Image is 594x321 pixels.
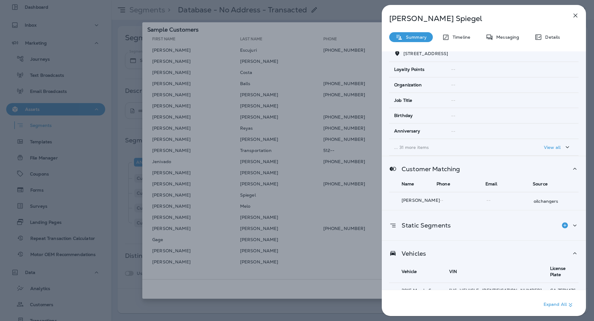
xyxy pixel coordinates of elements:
p: Customer Matching [397,167,460,171]
p: View all [544,145,561,150]
p: CA 7FBY476 [550,288,579,293]
span: Phone [437,181,450,187]
p: Timeline [450,35,470,40]
span: -- [451,128,455,134]
span: Mazda [413,288,427,293]
span: -- [486,197,491,203]
span: [STREET_ADDRESS] [403,51,448,56]
p: Static Segments [397,223,451,228]
p: 2015 [402,288,441,293]
span: Loyalty Points [394,67,424,72]
button: View all [541,141,574,153]
span: Email [485,181,497,187]
span: -- [439,197,443,203]
span: Name [402,181,414,187]
p: Vehicles [397,251,426,256]
span: -- [451,82,455,88]
button: Expand All [541,299,577,310]
p: oilchangers [534,199,558,204]
span: -- [451,113,455,119]
span: Birthday [394,113,413,118]
span: Job Title [394,98,412,103]
p: Details [542,35,560,40]
span: -- [451,98,455,103]
span: License Plate [550,266,566,277]
p: [PERSON_NAME] [402,198,442,203]
p: [US_VEHICLE_IDENTIFICATION_NUMBER] [449,288,542,293]
span: Source [533,181,548,187]
span: VIN [449,269,457,274]
span: Anniversary [394,128,420,134]
span: Organization [394,82,422,88]
p: [PERSON_NAME] Spiegel [389,14,558,23]
span: -- [451,67,455,72]
p: Summary [403,35,427,40]
button: Add to Static Segment [559,219,571,232]
span: Vehicle [402,269,417,274]
span: 6 [428,288,431,293]
p: Expand All [544,301,574,309]
p: ... 31 more items [394,145,517,150]
p: Messaging [493,35,519,40]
